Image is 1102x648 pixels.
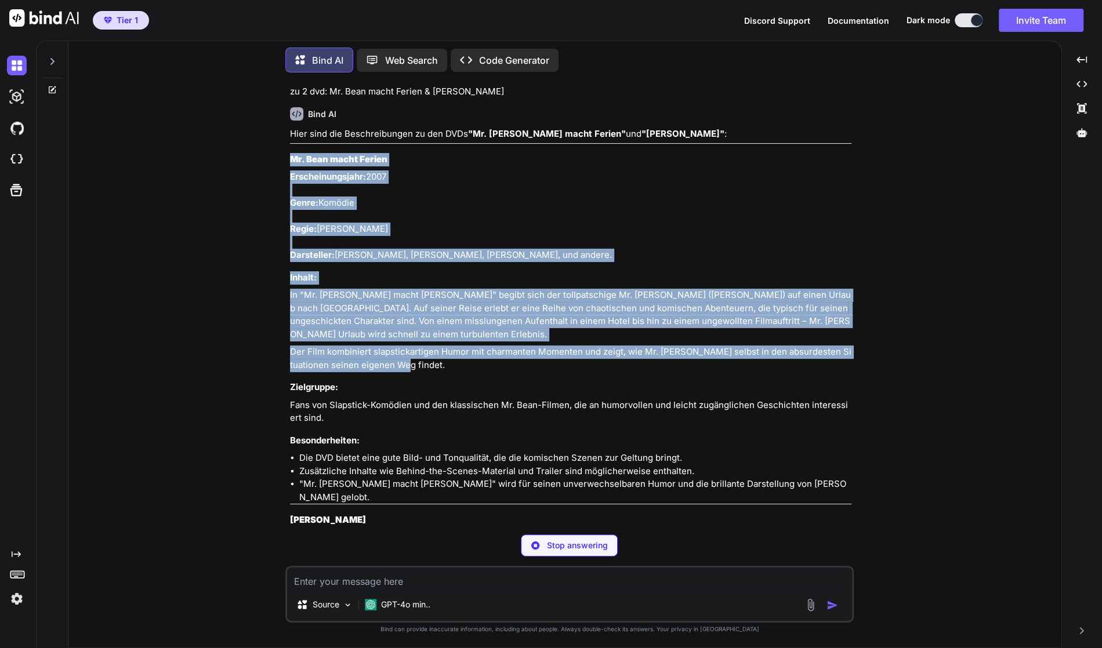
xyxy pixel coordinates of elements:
[7,150,27,169] img: cloudideIcon
[479,53,549,67] p: Code Generator
[546,540,607,551] p: Stop answering
[104,17,112,24] img: premium
[343,600,353,610] img: Pick Models
[641,128,724,139] strong: "[PERSON_NAME]"
[290,399,851,425] p: Fans von Slapstick-Komödien und den klassischen Mr. Bean-Filmen, die an humorvollen und leicht zu...
[290,171,366,182] strong: Erscheinungsjahr:
[93,11,149,30] button: premiumTier 1
[299,478,851,504] li: "Mr. [PERSON_NAME] macht [PERSON_NAME]" wird für seinen unverwechselbaren Humor und die brillante...
[117,14,138,26] span: Tier 1
[299,452,851,465] li: Die DVD bietet eine gute Bild- und Tonqualität, die die komischen Szenen zur Geltung bringt.
[312,53,343,67] p: Bind AI
[999,9,1083,32] button: Invite Team
[907,14,950,26] span: Dark mode
[308,108,336,120] h6: Bind AI
[290,85,851,99] p: zu 2 dvd: Mr. Bean macht Ferien & [PERSON_NAME]
[290,514,366,525] strong: [PERSON_NAME]
[290,435,360,446] strong: Besonderheiten:
[290,249,335,260] strong: Darsteller:
[468,128,626,139] strong: "Mr. [PERSON_NAME] macht Ferien"
[290,289,851,341] p: In "Mr. [PERSON_NAME] macht [PERSON_NAME]" begibt sich der tollpatschige Mr. [PERSON_NAME] ([PERS...
[804,598,817,611] img: attachment
[365,599,376,610] img: GPT-4o mini
[828,16,889,26] span: Documentation
[290,197,318,208] strong: Genre:
[7,118,27,138] img: githubDark
[744,14,810,27] button: Discord Support
[285,625,854,634] p: Bind can provide inaccurate information, including about people. Always double-check its answers....
[290,223,317,234] strong: Regie:
[381,599,430,610] p: GPT-4o min..
[290,272,317,283] strong: Inhalt:
[290,381,338,392] strong: Zielgruppe:
[290,345,851,372] p: Der Film kombiniert slapstickartigen Humor mit charmanten Momenten und zeigt, wie Mr. [PERSON_NAM...
[9,9,79,27] img: Bind AI
[290,170,851,262] p: 2007 Komödie [PERSON_NAME] [PERSON_NAME], [PERSON_NAME], [PERSON_NAME], und andere.
[7,87,27,107] img: darkAi-studio
[7,589,27,609] img: settings
[744,16,810,26] span: Discord Support
[290,154,387,165] strong: Mr. Bean macht Ferien
[299,465,851,478] li: Zusätzliche Inhalte wie Behind-the-Scenes-Material und Trailer sind möglicherweise enthalten.
[290,128,851,141] p: Hier sind die Beschreibungen zu den DVDs und :
[828,14,889,27] button: Documentation
[826,599,838,611] img: icon
[385,53,438,67] p: Web Search
[7,56,27,75] img: darkChat
[313,599,339,610] p: Source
